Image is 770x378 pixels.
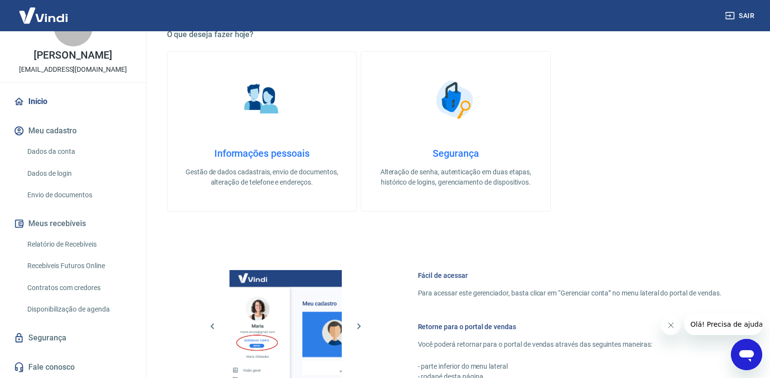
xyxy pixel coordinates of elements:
[19,64,127,75] p: [EMAIL_ADDRESS][DOMAIN_NAME]
[183,167,341,188] p: Gestão de dados cadastrais, envio de documentos, alteração de telefone e endereços.
[23,234,134,254] a: Relatório de Recebíveis
[661,315,681,335] iframe: Fechar mensagem
[183,147,341,159] h4: Informações pessoais
[6,7,82,15] span: Olá! Precisa de ajuda?
[237,75,286,124] img: Informações pessoais
[418,339,722,350] p: Você poderá retornar para o portal de vendas através das seguintes maneiras:
[12,120,134,142] button: Meu cadastro
[12,327,134,349] a: Segurança
[167,30,745,40] h5: O que deseja fazer hoje?
[377,147,535,159] h4: Segurança
[723,7,758,25] button: Sair
[361,51,551,211] a: SegurançaSegurançaAlteração de senha, autenticação em duas etapas, histórico de logins, gerenciam...
[12,91,134,112] a: Início
[23,142,134,162] a: Dados da conta
[685,314,762,335] iframe: Mensagem da empresa
[23,185,134,205] a: Envio de documentos
[34,50,112,61] p: [PERSON_NAME]
[431,75,480,124] img: Segurança
[418,271,722,280] h6: Fácil de acessar
[23,164,134,184] a: Dados de login
[167,51,357,211] a: Informações pessoaisInformações pessoaisGestão de dados cadastrais, envio de documentos, alteraçã...
[23,278,134,298] a: Contratos com credores
[12,213,134,234] button: Meus recebíveis
[418,288,722,298] p: Para acessar este gerenciador, basta clicar em “Gerenciar conta” no menu lateral do portal de ven...
[12,0,75,30] img: Vindi
[418,322,722,332] h6: Retorne para o portal de vendas
[418,361,722,372] p: - parte inferior do menu lateral
[23,299,134,319] a: Disponibilização de agenda
[12,357,134,378] a: Fale conosco
[377,167,535,188] p: Alteração de senha, autenticação em duas etapas, histórico de logins, gerenciamento de dispositivos.
[731,339,762,370] iframe: Botão para abrir a janela de mensagens
[23,256,134,276] a: Recebíveis Futuros Online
